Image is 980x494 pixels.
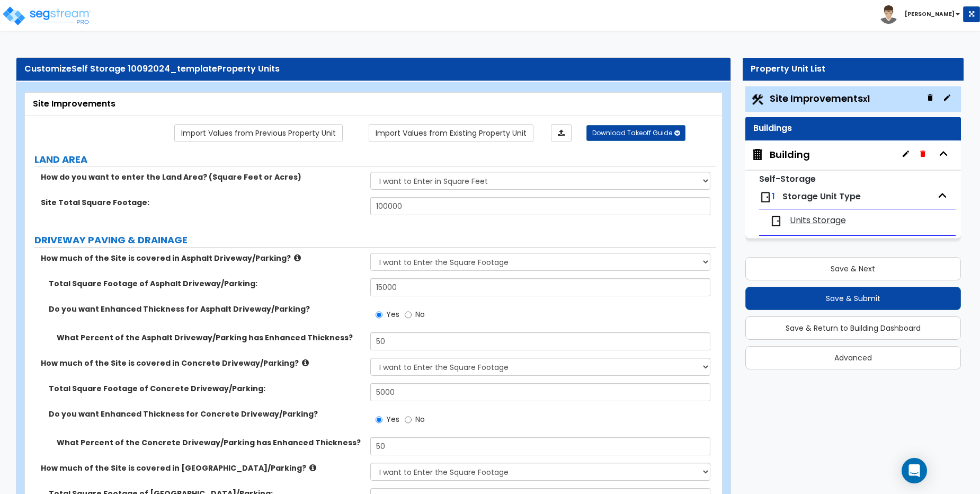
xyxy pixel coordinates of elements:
[772,190,775,202] span: 1
[790,215,846,227] span: Units Storage
[745,316,961,340] button: Save & Return to Building Dashboard
[41,358,362,368] label: How much of the Site is covered in Concrete Driveway/Parking?
[745,287,961,310] button: Save & Submit
[902,458,927,483] div: Open Intercom Messenger
[376,414,382,426] input: Yes
[41,197,362,208] label: Site Total Square Footage:
[586,125,685,141] button: Download Takeoff Guide
[33,98,714,110] div: Site Improvements
[770,148,810,162] div: Building
[369,124,533,142] a: Import the dynamic attribute values from existing properties.
[551,124,572,142] a: Import the dynamic attributes value through Excel sheet
[751,148,810,162] span: Building
[49,409,362,419] label: Do you want Enhanced Thickness for Concrete Driveway/Parking?
[405,414,412,426] input: No
[751,148,764,162] img: building.svg
[759,191,772,204] img: door.png
[415,309,425,320] span: No
[41,172,362,182] label: How do you want to enter the Land Area? (Square Feet or Acres)
[24,63,723,75] div: Customize Property Units
[34,153,716,166] label: LAND AREA
[2,5,92,27] img: logo_pro_r.png
[41,463,362,473] label: How much of the Site is covered in [GEOGRAPHIC_DATA]/Parking?
[863,93,870,104] small: x1
[49,278,362,289] label: Total Square Footage of Asphalt Driveway/Parking:
[753,122,954,135] div: Buildings
[782,190,861,202] span: Storage Unit Type
[57,332,362,343] label: What Percent of the Asphalt Driveway/Parking has Enhanced Thickness?
[879,5,898,24] img: avatar.png
[174,124,343,142] a: Import the dynamic attribute values from previous properties.
[745,257,961,280] button: Save & Next
[592,128,672,137] span: Download Takeoff Guide
[770,215,782,227] img: door.png
[405,309,412,321] input: No
[745,346,961,369] button: Advanced
[759,173,816,185] small: Self-Storage
[41,253,362,263] label: How much of the Site is covered in Asphalt Driveway/Parking?
[309,464,316,472] i: click for more info!
[386,309,399,320] span: Yes
[49,383,362,394] label: Total Square Footage of Concrete Driveway/Parking:
[415,414,425,425] span: No
[49,304,362,314] label: Do you want Enhanced Thickness for Asphalt Driveway/Parking?
[770,92,870,105] span: Site Improvements
[72,63,217,75] span: Self Storage 10092024_template
[751,93,764,107] img: Construction.png
[34,233,716,247] label: DRIVEWAY PAVING & DRAINAGE
[905,10,955,18] b: [PERSON_NAME]
[751,63,956,75] div: Property Unit List
[57,437,362,448] label: What Percent of the Concrete Driveway/Parking has Enhanced Thickness?
[302,359,309,367] i: click for more info!
[294,254,301,262] i: click for more info!
[376,309,382,321] input: Yes
[386,414,399,425] span: Yes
